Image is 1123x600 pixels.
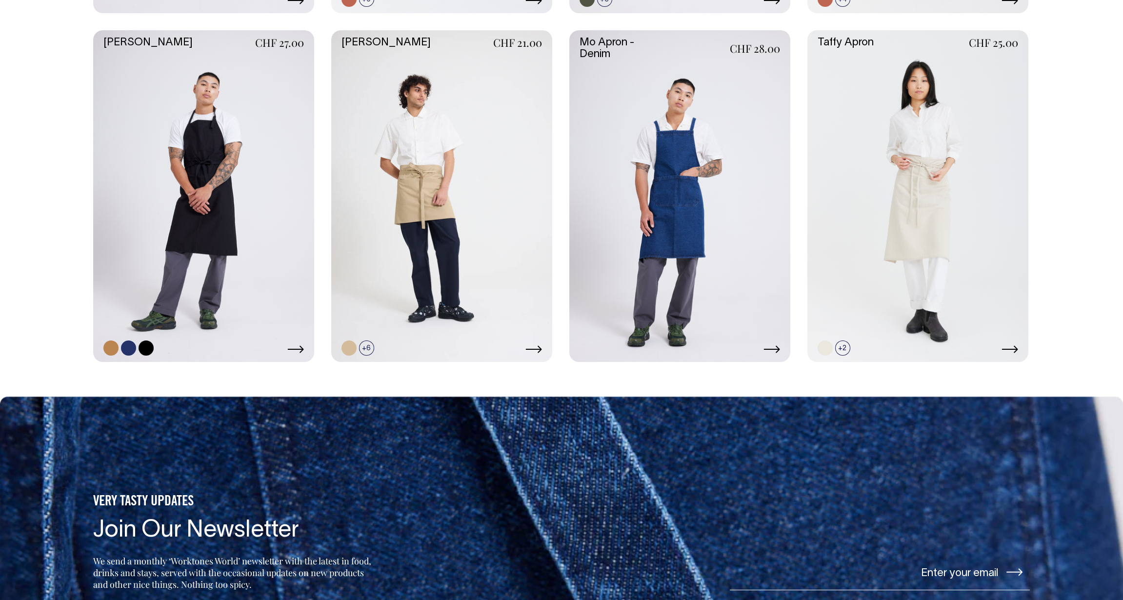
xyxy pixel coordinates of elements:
span: +6 [359,340,374,356]
input: Enter your email [730,554,1030,590]
p: We send a monthly ‘Worktones World’ newsletter with the latest in food, drinks and stays, served ... [93,555,374,590]
span: +2 [835,340,850,356]
h4: Join Our Newsletter [93,518,374,544]
h5: VERY TASTY UPDATES [93,494,374,510]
